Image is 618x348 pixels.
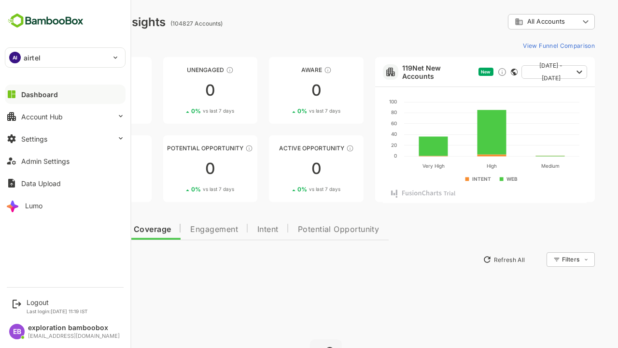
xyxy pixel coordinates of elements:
[463,67,473,77] div: Discover new ICP-fit accounts showing engagement — via intent surges, anonymous website visits, L...
[5,196,126,215] button: Lumo
[21,90,58,99] div: Dashboard
[63,107,95,115] span: vs last 7 days
[23,251,94,268] button: New Insights
[21,157,70,165] div: Admin Settings
[23,83,118,98] div: 0
[28,324,120,332] div: exploration bamboobox
[368,64,441,80] a: 119Net New Accounts
[357,142,363,148] text: 20
[23,66,118,73] div: Unreached
[357,131,363,137] text: 40
[192,66,200,74] div: These accounts have not shown enough engagement and need nurturing
[488,65,553,79] button: [DATE] - [DATE]
[129,57,224,124] a: UnengagedThese accounts have not shown enough engagement and need nurturing00%vs last 7 days
[493,18,531,25] span: All Accounts
[5,48,125,67] div: AIairtel
[129,145,224,152] div: Potential Opportunity
[275,107,307,115] span: vs last 7 days
[477,69,484,75] div: This card does not support filter and segments
[129,135,224,202] a: Potential OpportunityThese accounts are MQAs and can be passed on to Inside Sales00%vs last 7 days
[357,120,363,126] text: 60
[224,226,245,233] span: Intent
[5,12,86,30] img: BambooboxFullLogoMark.5f36c76dfaba33ec1ec1367b70bb1252.svg
[495,59,539,85] span: [DATE] - [DATE]
[264,186,307,193] div: 0 %
[9,324,25,339] div: EB
[474,13,561,31] div: All Accounts
[21,179,61,188] div: Data Upload
[235,57,330,124] a: AwareThese accounts have just entered the buying cycle and need further nurturing00%vs last 7 days
[156,226,204,233] span: Engagement
[235,135,330,202] a: Active OpportunityThese accounts have open opportunities which might be at any of the Sales Stage...
[481,17,546,26] div: All Accounts
[25,202,42,210] div: Lumo
[5,107,126,126] button: Account Hub
[264,107,307,115] div: 0 %
[52,107,95,115] div: 0 %
[453,163,463,169] text: High
[129,161,224,176] div: 0
[129,83,224,98] div: 0
[27,308,88,314] p: Last login: [DATE] 11:19 IST
[27,298,88,306] div: Logout
[264,226,346,233] span: Potential Opportunity
[507,163,526,169] text: Medium
[485,38,561,53] button: View Funnel Comparison
[21,113,63,121] div: Account Hub
[63,186,95,193] span: vs last 7 days
[445,252,495,267] button: Refresh All
[5,174,126,193] button: Data Upload
[86,66,94,74] div: These accounts have not been engaged with for a defined time period
[357,109,363,115] text: 80
[527,251,561,268] div: Filters
[235,66,330,73] div: Aware
[157,186,200,193] div: 0 %
[23,57,118,124] a: UnreachedThese accounts have not been engaged with for a defined time period00%vs last 7 days
[23,161,118,176] div: 0
[169,107,200,115] span: vs last 7 days
[33,226,137,233] span: Data Quality and Coverage
[235,161,330,176] div: 0
[169,186,200,193] span: vs last 7 days
[9,52,21,63] div: AI
[82,145,89,152] div: These accounts are warm, further nurturing would qualify them to MQAs
[52,186,95,193] div: 0 %
[528,256,546,263] div: Filters
[21,135,47,143] div: Settings
[211,145,219,152] div: These accounts are MQAs and can be passed on to Inside Sales
[447,69,457,74] span: New
[360,153,363,159] text: 0
[137,20,192,27] ag: (104827 Accounts)
[23,15,132,29] div: Dashboard Insights
[24,53,41,63] p: airtel
[235,145,330,152] div: Active Opportunity
[275,186,307,193] span: vs last 7 days
[157,107,200,115] div: 0 %
[129,66,224,73] div: Unengaged
[28,333,120,339] div: [EMAIL_ADDRESS][DOMAIN_NAME]
[389,163,411,169] text: Very High
[23,145,118,152] div: Engaged
[235,83,330,98] div: 0
[290,66,298,74] div: These accounts have just entered the buying cycle and need further nurturing
[5,151,126,171] button: Admin Settings
[312,145,320,152] div: These accounts have open opportunities which might be at any of the Sales Stages
[5,129,126,148] button: Settings
[23,135,118,202] a: EngagedThese accounts are warm, further nurturing would qualify them to MQAs00%vs last 7 days
[5,85,126,104] button: Dashboard
[355,99,363,104] text: 100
